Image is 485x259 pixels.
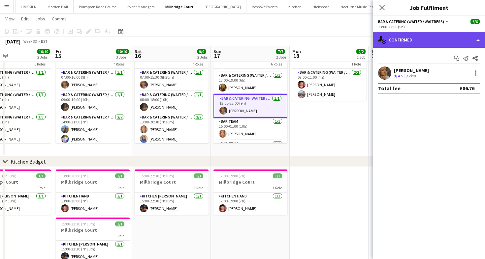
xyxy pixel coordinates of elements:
div: [PERSON_NAME] [394,67,429,73]
app-job-card: 07:00-01:00 (18h) (Sat)8/8Millbridge Court7 RolesBar & Catering (Waiter / waitress)1/107:00-16:00... [56,46,130,143]
app-card-role: Bar Team1/115:00-01:00 (10h)[PERSON_NAME] [213,118,287,140]
h3: Millbridge Court [213,179,287,185]
app-card-role: Kitchen Hand1/112:00-19:00 (7h)[PERSON_NAME] [213,193,287,215]
span: Comms [52,16,67,22]
div: £86.76 [460,85,474,91]
button: Morden Hall [42,0,74,13]
div: Confirmed [373,32,485,48]
app-card-role: Bar & Catering (Waiter / waitress)2/214:00-21:00 (7h)[PERSON_NAME][PERSON_NAME] [56,114,130,145]
span: 10/10 [37,49,50,54]
span: 13:00-20:00 (7h) [61,173,88,178]
app-card-role: Bar & Catering (Waiter / waitress)1/113:00-19:00 (6h)[PERSON_NAME] [213,72,287,94]
button: Plumpton Race Course [74,0,122,13]
app-job-card: 07:00-01:00 (18h) (Mon)6/6Millbridge Court6 RolesBar & Catering (Waiter / waitress)1/110:00-18:00... [213,46,287,143]
span: 6 Roles [271,62,282,66]
span: 2/2 [356,49,366,54]
button: Bar & Catering (Waiter / waitress) [378,19,449,24]
span: 7 Roles [113,62,124,66]
button: Hickstead [307,0,335,13]
button: Millbridge Court [160,0,199,13]
span: 17 [212,52,221,60]
span: 19 [370,52,379,60]
app-card-role: Bar & Catering (Waiter / waitress)1/109:00-19:00 (10h)[PERSON_NAME] [56,91,130,114]
span: 6 Roles [34,62,46,66]
span: Mon [292,48,301,54]
span: 6/6 [470,19,480,24]
span: 1 Role [115,185,124,190]
app-card-role: Bar & Catering (Waiter / waitress)2/207:00-11:00 (4h)[PERSON_NAME][PERSON_NAME] [292,69,366,101]
div: 1 Job [357,55,365,60]
h3: Millbridge Court [135,179,209,185]
span: 9/9 [197,49,206,54]
span: 7/7 [276,49,285,54]
app-card-role: Bar & Catering (Waiter / waitress)1/107:00-15:30 (8h30m)[PERSON_NAME] [135,69,209,91]
div: BST [41,39,48,44]
app-card-role: Kitchen Hand1/113:00-20:00 (7h)[PERSON_NAME] [56,193,130,215]
a: View [3,14,17,23]
span: Bar & Catering (Waiter / waitress) [378,19,444,24]
app-job-card: 15:00-22:30 (7h30m)1/1Millbridge Court1 RoleKitchen [PERSON_NAME]1/115:00-22:30 (7h30m)[PERSON_NAME] [135,169,209,215]
div: 13:00-22:00 (9h) [378,24,480,29]
span: 1 Role [115,233,124,238]
app-card-role: Kitchen [PERSON_NAME]1/115:00-22:30 (7h30m)[PERSON_NAME] [135,193,209,215]
span: 1/1 [115,221,124,226]
span: 1/1 [36,173,46,178]
div: 3.2km [404,73,417,79]
app-job-card: 07:00-11:00 (4h)2/2Millbridge Court1 RoleBar & Catering (Waiter / waitress)2/207:00-11:00 (4h)[PE... [292,46,366,101]
span: Jobs [35,16,45,22]
span: 1/1 [115,173,124,178]
div: 2 Jobs [197,55,208,60]
span: 15:00-22:30 (7h30m) [140,173,174,178]
span: 1/1 [273,173,282,178]
span: 1 Role [36,185,46,190]
button: Bespoke Events [246,0,283,13]
span: 15 [55,52,61,60]
span: Sat [135,48,142,54]
span: View [5,16,15,22]
span: 1 Role [351,62,361,66]
button: Nocturne Music Festival [335,0,386,13]
button: LIMEKILN [16,0,42,13]
app-card-role: Bar & Catering (Waiter / waitress)2/213:00-20:30 (7h30m)[PERSON_NAME][PERSON_NAME] [135,114,209,145]
div: 3 Jobs [116,55,129,60]
h3: Millbridge Court [56,179,130,185]
app-card-role: Bar & Catering (Waiter / waitress)1/113:00-22:00 (9h)[PERSON_NAME] [213,94,287,118]
span: 1/1 [194,173,203,178]
app-job-card: 07:00-01:00 (18h) (Sun)8/8Millbridge Court7 RolesBar & Catering (Waiter / waitress)1/107:00-15:30... [135,46,209,143]
div: 2 Jobs [37,55,50,60]
h3: Millbridge Court [56,227,130,233]
span: Week 33 [22,39,38,44]
div: Total fee [378,85,401,91]
a: Jobs [33,14,48,23]
span: Edit [21,16,29,22]
button: Event Managers [122,0,160,13]
span: Sun [213,48,221,54]
app-card-role: Bar Team1/1 [213,140,287,163]
app-job-card: 13:00-20:00 (7h)1/1Millbridge Court1 RoleKitchen Hand1/113:00-20:00 (7h)[PERSON_NAME] [56,169,130,215]
span: 15:00-22:30 (7h30m) [61,221,95,226]
div: 2 Jobs [276,55,286,60]
span: 7 Roles [192,62,203,66]
button: Kitchen [283,0,307,13]
button: [GEOGRAPHIC_DATA] [199,0,246,13]
span: 12:00-19:00 (7h) [219,173,245,178]
span: Tue [371,48,379,54]
span: 16 [134,52,142,60]
span: 1 Role [273,185,282,190]
app-card-role: Bar & Catering (Waiter / waitress)1/108:00-18:00 (10h)[PERSON_NAME] [135,91,209,114]
app-job-card: 12:00-19:00 (7h)1/1Millbridge Court1 RoleKitchen Hand1/112:00-19:00 (7h)[PERSON_NAME] [213,169,287,215]
div: Kitchen Budget [11,158,46,165]
h3: Job Fulfilment [373,3,485,12]
div: [DATE] [5,38,20,45]
span: 18 [291,52,301,60]
span: Fri [56,48,61,54]
a: Comms [49,14,69,23]
span: 10/10 [116,49,129,54]
span: 1 Role [194,185,203,190]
